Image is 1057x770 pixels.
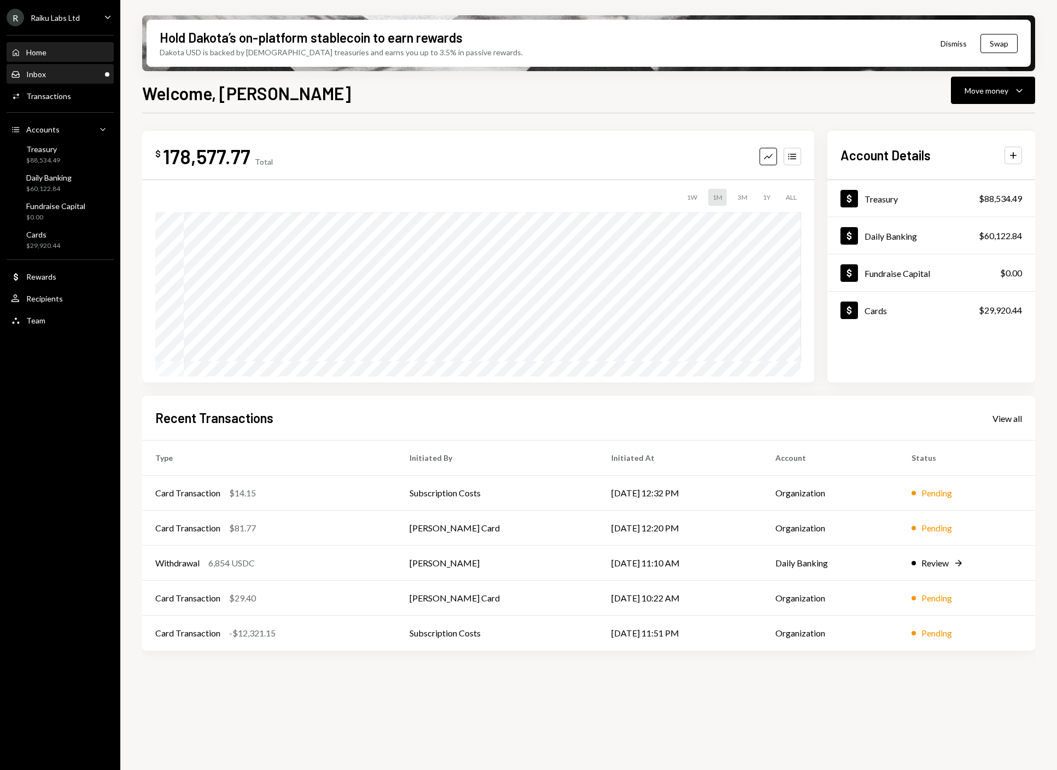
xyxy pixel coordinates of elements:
a: Treasury$88,534.49 [827,180,1035,217]
div: Treasury [865,194,898,204]
div: Pending [921,487,952,500]
a: Treasury$88,534.49 [7,141,114,167]
div: Transactions [26,91,71,101]
td: Organization [762,616,899,651]
div: Card Transaction [155,522,220,535]
td: Organization [762,581,899,616]
div: Rewards [26,272,56,281]
div: Pending [921,592,952,605]
a: Recipients [7,288,114,308]
button: Swap [980,34,1018,53]
div: $88,534.49 [979,192,1022,205]
td: Organization [762,511,899,546]
div: Daily Banking [865,231,917,241]
div: $81.77 [229,522,256,535]
div: Cards [865,305,887,316]
td: [DATE] 11:10 AM [598,546,762,581]
div: Dakota USD is backed by [DEMOGRAPHIC_DATA] treasuries and earns you up to 3.5% in passive rewards. [160,47,523,58]
a: View all [992,412,1022,424]
div: Daily Banking [26,173,72,182]
th: Account [762,441,899,476]
button: Dismiss [927,31,980,56]
a: Cards$29,920.44 [827,292,1035,328]
div: Treasury [26,144,60,154]
div: View all [992,413,1022,424]
a: Daily Banking$60,122.84 [7,170,114,196]
div: $ [155,148,161,159]
div: Card Transaction [155,592,220,605]
div: $60,122.84 [979,229,1022,242]
td: [PERSON_NAME] [396,546,598,581]
div: $29,920.44 [979,304,1022,317]
div: Accounts [26,125,60,134]
td: [DATE] 12:20 PM [598,511,762,546]
a: Cards$29,920.44 [7,227,114,253]
th: Initiated By [396,441,598,476]
a: Daily Banking$60,122.84 [827,217,1035,254]
div: Fundraise Capital [865,268,930,279]
a: Accounts [7,119,114,139]
div: Withdrawal [155,557,200,570]
th: Status [898,441,1035,476]
div: Card Transaction [155,627,220,640]
div: Fundraise Capital [26,201,85,211]
div: Total [255,157,273,166]
td: Organization [762,476,899,511]
a: Inbox [7,64,114,84]
div: $14.15 [229,487,256,500]
td: [PERSON_NAME] Card [396,511,598,546]
div: R [7,9,24,26]
h2: Account Details [840,146,931,164]
a: Transactions [7,86,114,106]
div: 1M [708,189,727,206]
div: Inbox [26,70,46,79]
div: Team [26,316,45,325]
h1: Welcome, [PERSON_NAME] [142,82,351,104]
td: [DATE] 12:32 PM [598,476,762,511]
div: Cards [26,230,60,239]
a: Fundraise Capital$0.00 [827,254,1035,291]
div: 3M [733,189,752,206]
div: $29,920.44 [26,241,60,251]
div: Recipients [26,294,63,303]
th: Initiated At [598,441,762,476]
div: $0.00 [26,213,85,222]
td: [DATE] 10:22 AM [598,581,762,616]
td: Daily Banking [762,546,899,581]
a: Rewards [7,267,114,286]
div: 178,577.77 [163,144,250,169]
div: Move money [965,85,1008,96]
div: Pending [921,627,952,640]
div: Home [26,48,46,57]
td: [PERSON_NAME] Card [396,581,598,616]
div: 6,854 USDC [208,557,255,570]
div: -$12,321.15 [229,627,276,640]
h2: Recent Transactions [155,409,273,427]
td: [DATE] 11:51 PM [598,616,762,651]
div: Hold Dakota’s on-platform stablecoin to earn rewards [160,28,463,47]
div: Pending [921,522,952,535]
a: Home [7,42,114,62]
div: $60,122.84 [26,184,72,194]
div: Review [921,557,949,570]
div: $29.40 [229,592,256,605]
a: Team [7,310,114,330]
td: Subscription Costs [396,476,598,511]
td: Subscription Costs [396,616,598,651]
div: Raiku Labs Ltd [31,13,80,22]
div: ALL [781,189,801,206]
div: $88,534.49 [26,156,60,165]
div: $0.00 [1000,267,1022,280]
div: 1Y [758,189,775,206]
th: Type [142,441,396,476]
a: Fundraise Capital$0.00 [7,198,114,224]
div: 1W [682,189,702,206]
button: Move money [951,77,1035,104]
div: Card Transaction [155,487,220,500]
